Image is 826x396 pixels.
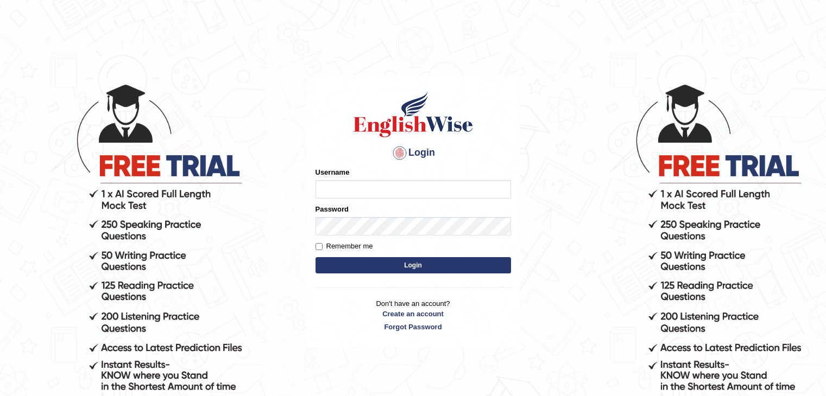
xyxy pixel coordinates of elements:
a: Create an account [316,309,511,319]
label: Username [316,167,350,177]
button: Login [316,257,511,273]
p: Don't have an account? [316,298,511,332]
label: Password [316,204,349,214]
h4: Login [316,144,511,162]
input: Remember me [316,243,323,250]
a: Forgot Password [316,322,511,332]
img: Logo of English Wise sign in for intelligent practice with AI [351,90,475,139]
label: Remember me [316,241,373,252]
